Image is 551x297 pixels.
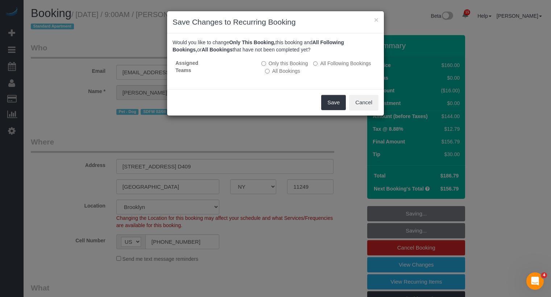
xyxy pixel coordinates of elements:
[321,95,346,110] button: Save
[265,69,270,74] input: All Bookings
[526,272,544,290] iframe: Intercom live chat
[541,272,547,278] span: 4
[349,95,378,110] button: Cancel
[175,60,198,73] strong: Assigned Teams
[261,61,266,66] input: Only this Booking
[313,61,318,66] input: All Following Bookings
[173,39,378,53] p: Would you like to change this booking and or that have not been completed yet?
[374,16,378,24] button: ×
[313,60,371,67] label: This and all the bookings after it will be changed.
[202,47,233,53] b: All Bookings
[173,17,378,28] h3: Save Changes to Recurring Booking
[229,39,275,45] b: Only This Booking,
[265,67,300,75] label: All bookings that have not been completed yet will be changed.
[261,60,308,67] label: All other bookings in the series will remain the same.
